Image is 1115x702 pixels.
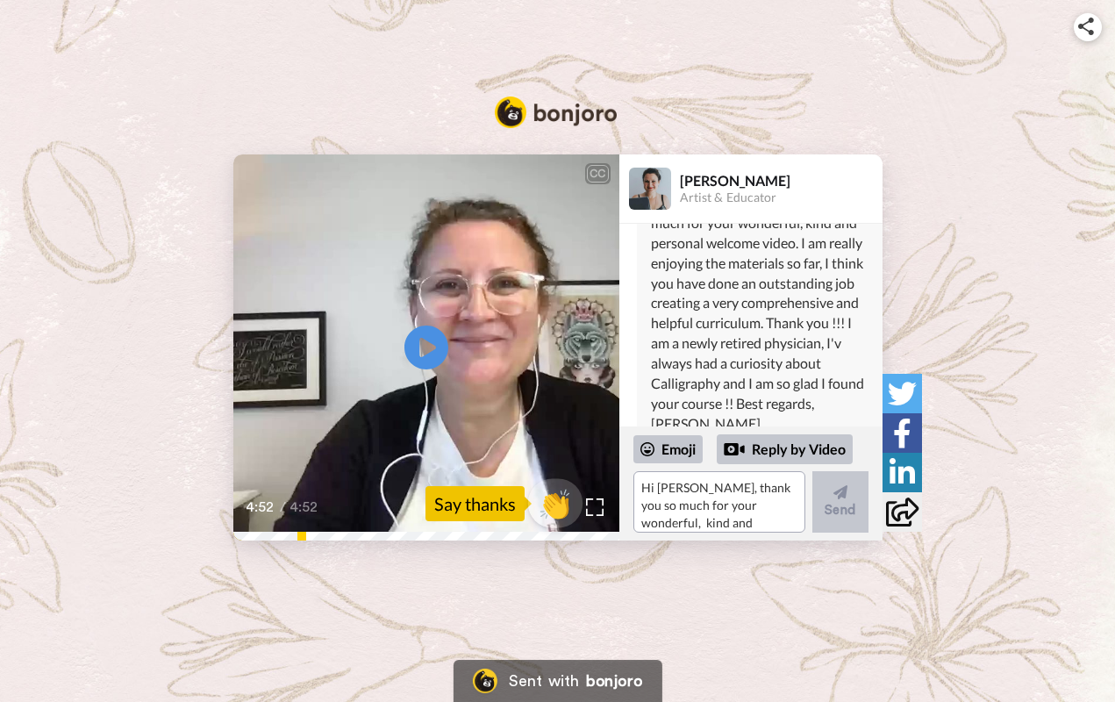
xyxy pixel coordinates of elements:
[633,435,703,463] div: Emoji
[812,471,868,533] button: Send
[495,97,618,128] img: Bonjoro Logo
[680,172,882,189] div: [PERSON_NAME]
[587,165,609,183] div: CC
[527,478,583,527] button: 👏
[680,190,882,205] div: Artist & Educator
[586,498,604,516] img: Full screen
[629,168,671,210] img: Profile Image
[724,439,745,460] div: Reply by Video
[289,497,320,518] span: 4:52
[527,486,583,521] span: 👏
[1078,18,1094,35] img: ic_share.svg
[651,193,868,433] div: Hi [PERSON_NAME], thank you so much for your wonderful, kind and personal welcome video. I am rea...
[280,497,286,518] span: /
[246,497,276,518] span: 4:52
[425,486,525,521] div: Say thanks
[717,434,853,464] div: Reply by Video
